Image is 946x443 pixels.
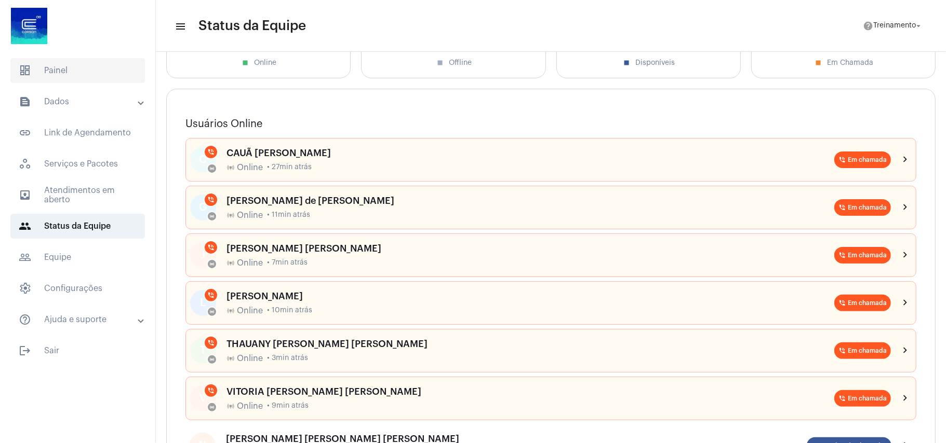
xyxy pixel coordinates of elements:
mat-icon: online_prediction [209,357,215,362]
mat-icon: online_prediction [209,214,215,219]
mat-icon: phone_in_talk [838,252,846,259]
mat-icon: chevron_right [899,392,912,405]
mat-icon: sidenav icon [19,251,31,264]
div: Disponíveis [567,58,730,67]
mat-chip: Em chamada [834,151,891,168]
mat-icon: phone_in_talk [207,196,215,203]
mat-icon: online_prediction [226,211,235,219]
mat-icon: online_prediction [226,307,235,315]
mat-icon: chevron_right [899,154,912,166]
span: sidenav icon [19,64,31,77]
mat-icon: sidenav icon [175,20,185,33]
span: Equipe [10,245,145,270]
mat-icon: phone_in_talk [207,339,215,347]
mat-chip: Em chamada [834,247,891,264]
div: Em Chamada [762,58,925,67]
div: J [190,242,216,268]
div: Online [177,58,340,67]
mat-icon: phone_in_talk [838,395,846,402]
span: Sair [10,338,145,363]
div: Offline [372,58,535,67]
mat-icon: phone_in_talk [207,244,215,251]
div: C [190,147,216,173]
span: Online [237,402,263,411]
mat-icon: phone_in_talk [838,156,846,163]
mat-icon: chevron_right [899,249,912,261]
div: L [190,290,216,316]
div: G [190,195,216,220]
mat-icon: phone_in_talk [838,299,846,307]
button: Treinamento [857,16,929,36]
mat-icon: sidenav icon [19,344,31,357]
span: Configurações [10,276,145,301]
span: • 11min atrás [267,211,310,219]
mat-icon: online_prediction [226,402,235,410]
div: T [190,338,216,364]
mat-chip: Em chamada [834,295,891,311]
mat-icon: phone_in_talk [838,204,846,211]
span: Treinamento [873,22,916,30]
span: Serviços e Pacotes [10,151,145,176]
mat-icon: chevron_right [899,297,912,309]
mat-icon: stop [241,58,250,67]
span: Painel [10,58,145,83]
span: Online [237,163,263,172]
mat-icon: stop [814,58,823,67]
mat-icon: online_prediction [209,309,215,314]
mat-icon: help [863,21,873,31]
mat-icon: phone_in_talk [207,387,215,394]
mat-icon: chevron_right [899,201,912,214]
div: [PERSON_NAME] [226,291,834,301]
mat-icon: phone_in_talk [207,148,215,156]
mat-icon: online_prediction [209,261,215,267]
span: Online [237,258,263,268]
span: • 10min atrás [267,307,312,314]
span: Link de Agendamento [10,120,145,145]
mat-icon: stop [622,58,631,67]
mat-icon: stop [435,58,445,67]
mat-expansion-panel-header: sidenav iconDados [6,89,155,114]
mat-icon: sidenav icon [19,189,31,201]
div: THAUANY [PERSON_NAME] [PERSON_NAME] [226,339,834,349]
div: VITORIA [PERSON_NAME] [PERSON_NAME] [226,386,834,397]
mat-panel-title: Ajuda e suporte [19,313,139,326]
span: Status da Equipe [198,18,306,34]
mat-expansion-panel-header: sidenav iconAjuda e suporte [6,307,155,332]
mat-icon: online_prediction [209,405,215,410]
div: [PERSON_NAME] de [PERSON_NAME] [226,196,834,206]
mat-icon: sidenav icon [19,220,31,232]
h3: Usuários Online [185,118,916,130]
span: • 9min atrás [267,402,309,410]
span: Online [237,306,263,315]
mat-icon: sidenav icon [19,127,31,139]
mat-icon: arrow_drop_down [914,21,923,31]
mat-chip: Em chamada [834,199,891,216]
mat-panel-title: Dados [19,95,139,108]
mat-icon: sidenav icon [19,313,31,326]
span: Online [237,211,263,220]
mat-icon: chevron_right [899,344,912,357]
span: Atendimentos em aberto [10,183,145,207]
div: V [190,385,216,411]
mat-icon: online_prediction [226,163,235,172]
img: d4669ae0-8c07-2337-4f67-34b0df7f5ae4.jpeg [8,5,50,47]
div: [PERSON_NAME] [PERSON_NAME] [226,243,834,254]
mat-chip: Em chamada [834,390,891,407]
span: sidenav icon [19,158,31,170]
mat-icon: online_prediction [226,354,235,363]
span: • 27min atrás [267,163,312,171]
span: sidenav icon [19,282,31,295]
mat-icon: sidenav icon [19,95,31,108]
mat-chip: Em chamada [834,342,891,359]
span: • 3min atrás [267,354,308,362]
span: Online [237,354,263,363]
div: CAUÃ [PERSON_NAME] [226,148,834,158]
mat-icon: online_prediction [209,166,215,171]
span: Status da Equipe [10,214,145,239]
mat-icon: phone_in_talk [207,292,215,299]
span: • 7min atrás [267,259,308,267]
mat-icon: online_prediction [226,259,235,267]
mat-icon: phone_in_talk [838,347,846,354]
